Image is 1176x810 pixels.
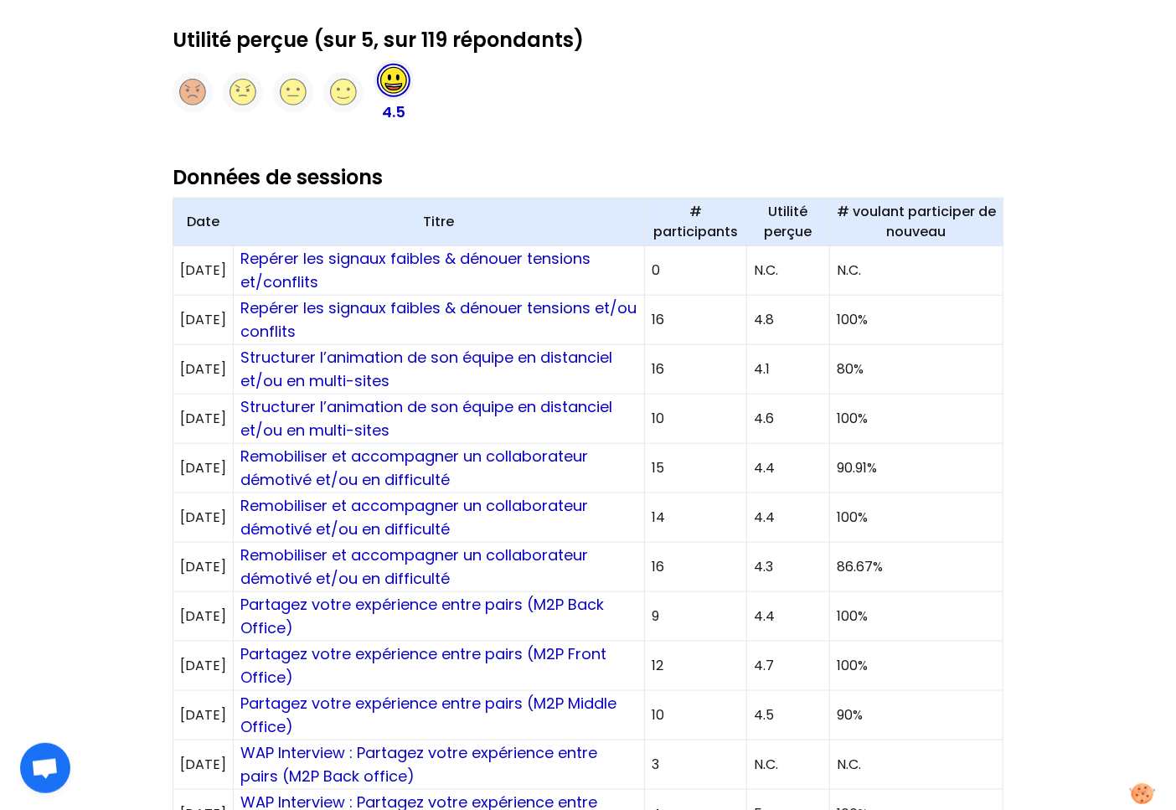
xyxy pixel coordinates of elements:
[240,446,592,490] a: Remobiliser et accompagner un collaborateur démotivé et/ou en difficulté
[173,246,234,296] td: [DATE]
[240,544,592,589] a: Remobiliser et accompagner un collaborateur démotivé et/ou en difficulté
[173,691,234,740] td: [DATE]
[829,642,1003,691] td: 100%
[240,594,608,638] a: Partagez votre expérience entre pairs (M2P Back Office)
[645,444,747,493] td: 15
[645,691,747,740] td: 10
[173,444,234,493] td: [DATE]
[645,642,747,691] td: 12
[240,643,611,688] a: Partagez votre expérience entre pairs (M2P Front Office)
[240,693,621,737] a: Partagez votre expérience entre pairs (M2P Middle Office)
[747,345,830,395] td: 4.1
[173,493,234,543] td: [DATE]
[645,493,747,543] td: 14
[173,27,1003,54] h2: Utilité perçue (sur 5, sur 119 répondants)
[173,164,1003,191] h2: Données de sessions
[829,395,1003,444] td: 100%
[747,592,830,642] td: 4.4
[173,642,234,691] td: [DATE]
[645,199,747,246] th: # participants
[747,543,830,592] td: 4.3
[645,345,747,395] td: 16
[173,740,234,790] td: [DATE]
[173,543,234,592] td: [DATE]
[382,101,405,124] p: 4.5
[829,345,1003,395] td: 80%
[240,347,616,391] a: Structurer l’animation de son équipe en distanciel et/ou en multi-sites
[747,395,830,444] td: 4.6
[645,296,747,345] td: 16
[747,444,830,493] td: 4.4
[829,543,1003,592] td: 86.67%
[747,691,830,740] td: 4.5
[829,246,1003,296] td: N.C.
[645,543,747,592] td: 16
[173,395,234,444] td: [DATE]
[240,248,595,292] a: Repérer les signaux faibles & dénouer tensions et/conflits
[829,444,1003,493] td: 90.91%
[829,199,1003,246] th: # voulant participer de nouveau
[645,246,747,296] td: 0
[240,396,616,441] a: Structurer l’animation de son équipe en distanciel et/ou en multi-sites
[747,246,830,296] td: N.C.
[829,691,1003,740] td: 90%
[747,493,830,543] td: 4.4
[173,296,234,345] td: [DATE]
[645,592,747,642] td: 9
[747,296,830,345] td: 4.8
[829,740,1003,790] td: N.C.
[747,642,830,691] td: 4.7
[20,743,70,793] a: Ouvrir le chat
[240,297,641,342] a: Repérer les signaux faibles & dénouer tensions et/ou conflits
[645,395,747,444] td: 10
[240,742,601,787] a: WAP Interview : Partagez votre expérience entre pairs (M2P Back office)
[645,740,747,790] td: 3
[747,740,830,790] td: N.C.
[234,199,645,246] th: Titre
[829,592,1003,642] td: 100%
[173,592,234,642] td: [DATE]
[829,296,1003,345] td: 100%
[240,495,592,539] a: Remobiliser et accompagner un collaborateur démotivé et/ou en difficulté
[173,345,234,395] td: [DATE]
[829,493,1003,543] td: 100%
[747,199,830,246] th: Utilité perçue
[173,199,234,246] th: Date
